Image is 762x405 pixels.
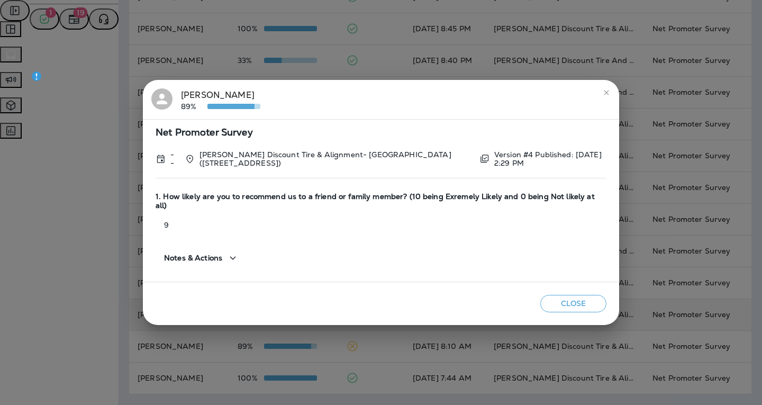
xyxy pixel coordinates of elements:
span: 1. How likely are you to recommend us to a friend or family member? (10 being Exremely Likely and... [156,192,606,210]
button: Notes & Actions [156,243,248,273]
p: 89% [181,102,207,111]
p: [PERSON_NAME] Discount Tire & Alignment- [GEOGRAPHIC_DATA] ([STREET_ADDRESS]) [199,150,471,167]
p: -- [170,150,177,167]
button: close [598,84,615,101]
button: Close [540,295,606,312]
p: 9 [156,221,606,229]
span: Notes & Actions [164,254,222,263]
p: Version #4 Published: [DATE] 2:29 PM [494,150,606,167]
div: [PERSON_NAME] [181,88,260,111]
span: Net Promoter Survey [156,128,606,137]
